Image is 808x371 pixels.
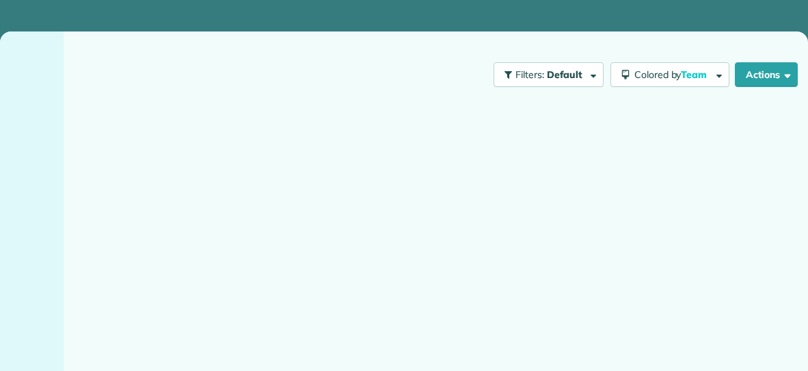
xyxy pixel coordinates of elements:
span: Team [681,68,709,81]
button: Colored byTeam [610,62,729,87]
span: Colored by [634,68,712,81]
span: Default [547,68,583,81]
span: Filters: [515,68,544,81]
button: Filters: Default [494,62,604,87]
button: Actions [735,62,798,87]
a: Filters: Default [487,62,604,87]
